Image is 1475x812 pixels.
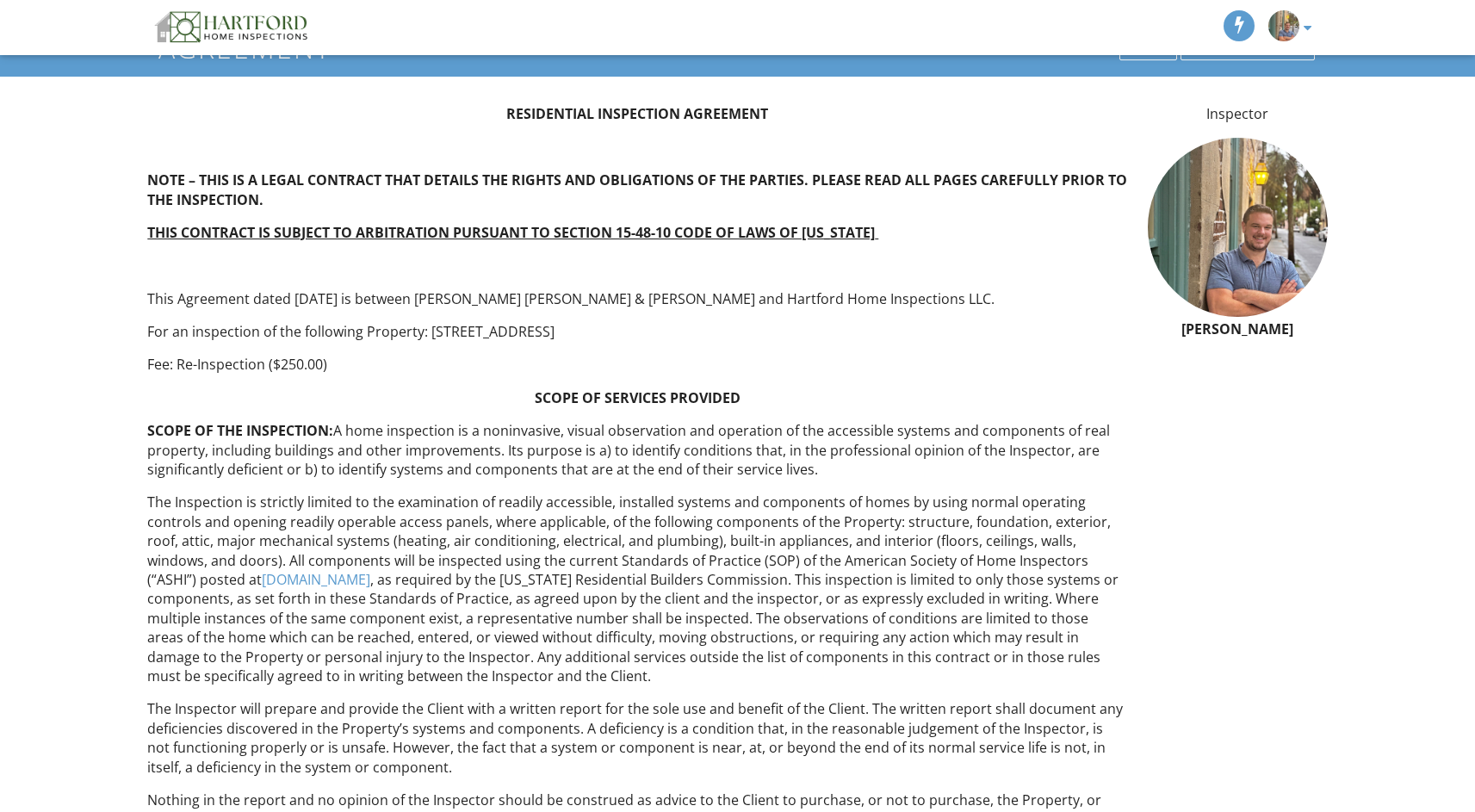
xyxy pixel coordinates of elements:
[147,170,1127,208] strong: NOTE – THIS IS A LEGAL CONTRACT THAT DETAILS THE RIGHTS AND OBLIGATIONS OF THE PARTIES. PLEASE RE...
[262,570,370,589] a: [DOMAIN_NAME]
[1148,322,1327,338] h6: [PERSON_NAME]
[1181,36,1315,60] div: Inspection Details
[147,322,1127,341] p: For an inspection of the following Property: [STREET_ADDRESS]
[1148,104,1327,123] p: Inspector
[147,699,1127,777] p: The Inspector will prepare and provide the Client with a written report for the sole use and bene...
[147,421,1127,479] p: A home inspection is a noninvasive, visual observation and operation of the accessible systems an...
[1119,36,1177,60] div: Print
[535,388,741,407] strong: SCOPE OF SERVICES PROVIDED
[147,421,333,440] strong: SCOPE OF THE INSPECTION:
[147,223,875,242] strong: THIS CONTRACT IS SUBJECT TO ARBITRATION PURSUANT TO SECTION 15-48-10 CODE OF LAWS OF [US_STATE]
[147,289,1127,308] p: This Agreement dated [DATE] is between [PERSON_NAME] [PERSON_NAME] & [PERSON_NAME] and Hartford H...
[147,493,1127,685] p: The Inspection is strictly limited to the examination of readily accessible, installed systems an...
[506,104,768,123] strong: RESIDENTIAL INSPECTION AGREEMENT
[1148,138,1327,317] img: queen_street.jpg
[147,4,317,51] img: Hartford Home Inspections
[147,355,1127,374] p: Fee: Re-Inspection ($250.00)
[1118,34,1179,62] a: Print
[1268,10,1299,41] img: queen_street.jpg
[1179,34,1317,62] a: Inspection Details
[158,33,1317,63] h1: Agreement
